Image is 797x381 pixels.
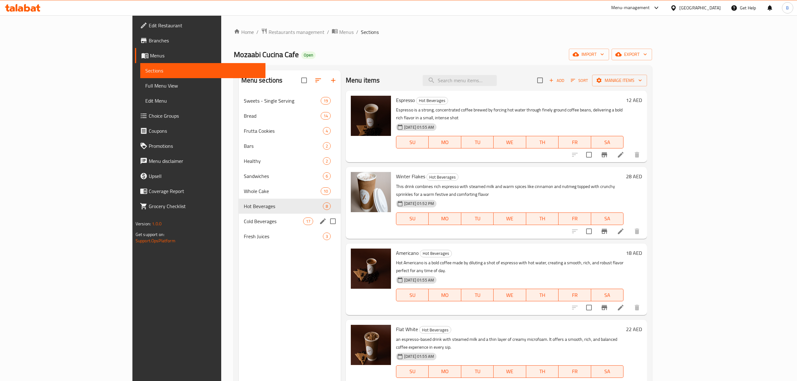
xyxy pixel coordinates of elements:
button: WE [494,212,526,225]
span: Hot Beverages [427,174,458,181]
span: Version: [136,220,151,228]
div: Hot Beverages [419,326,451,334]
img: Americano [351,249,391,289]
span: Sweets - Single Serving [244,97,321,105]
button: SU [396,365,429,378]
h6: 22 AED [626,325,642,334]
span: Sandwiches [244,172,323,180]
a: Coverage Report [135,184,265,199]
span: 4 [323,128,330,134]
span: 10 [321,188,330,194]
span: 2 [323,143,330,149]
span: FR [561,214,588,223]
span: Fresh Juices [244,233,323,240]
span: Full Menu View [145,82,260,89]
a: Branches [135,33,265,48]
a: Edit Menu [140,93,265,108]
button: Branch-specific-item [597,300,612,315]
span: Whole Cake [244,187,321,195]
span: Menus [339,28,354,36]
span: [DATE] 01:52 PM [402,201,436,207]
span: Hot Beverages [420,326,451,334]
div: [GEOGRAPHIC_DATA] [679,4,721,11]
span: Coverage Report [149,187,260,195]
button: WE [494,289,526,301]
button: Manage items [592,75,647,86]
div: Frutta Cookies [244,127,323,135]
span: WE [496,214,523,223]
span: Sort [571,77,588,84]
span: [DATE] 01:55 AM [402,277,436,283]
div: Menu-management [611,4,650,12]
span: WE [496,367,523,376]
span: FR [561,291,588,300]
span: [DATE] 01:55 AM [402,353,436,359]
span: MO [431,138,458,147]
span: 14 [321,113,330,119]
span: SA [594,138,621,147]
a: Edit menu item [617,151,624,158]
span: Select all sections [297,74,311,87]
button: delete [629,147,645,162]
div: Sandwiches6 [239,169,341,184]
span: Restaurants management [269,28,324,36]
button: TH [526,289,559,301]
p: an espresso-based drink with steamed milk and a thin layer of creamy microfoam. It offers a smoot... [396,335,623,351]
span: SU [399,138,426,147]
span: WE [496,138,523,147]
span: Promotions [149,142,260,150]
span: Select to update [582,148,596,161]
button: TU [461,212,494,225]
span: [DATE] 01:55 AM [402,124,436,130]
a: Menu disclaimer [135,153,265,169]
span: Branches [149,37,260,44]
button: SU [396,212,429,225]
div: Open [301,51,316,59]
span: MO [431,214,458,223]
div: items [303,217,313,225]
button: Branch-specific-item [597,224,612,239]
div: Bars2 [239,138,341,153]
span: SA [594,291,621,300]
div: items [321,187,331,195]
h6: 12 AED [626,96,642,105]
a: Upsell [135,169,265,184]
span: Hot Beverages [244,202,323,210]
button: TU [461,289,494,301]
span: Flat White [396,325,418,334]
span: Hot Beverages [416,97,448,104]
span: MO [431,291,458,300]
div: Hot Beverages [416,97,448,105]
li: / [356,28,358,36]
span: Sections [361,28,379,36]
span: 6 [323,173,330,179]
button: FR [559,289,591,301]
button: FR [559,212,591,225]
button: SU [396,289,429,301]
h6: 28 AED [626,172,642,181]
span: SU [399,367,426,376]
a: Choice Groups [135,108,265,123]
div: Frutta Cookies4 [239,123,341,138]
img: Espresso [351,96,391,136]
button: import [569,49,609,60]
span: Open [301,52,316,58]
nav: breadcrumb [234,28,652,36]
span: Get support on: [136,230,164,239]
p: Hot Americano is a bold coffee made by diluting a shot of espresso with hot water, creating a smo... [396,259,623,275]
span: Americano [396,248,419,258]
span: Sort items [567,76,592,85]
a: Full Menu View [140,78,265,93]
span: import [574,51,604,58]
nav: Menu sections [239,91,341,246]
button: export [612,49,652,60]
button: edit [318,217,328,226]
span: SU [399,214,426,223]
div: Cold Beverages17edit [239,214,341,229]
img: Winter Flakes [351,172,391,212]
button: TH [526,136,559,148]
span: Coupons [149,127,260,135]
span: TH [529,367,556,376]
